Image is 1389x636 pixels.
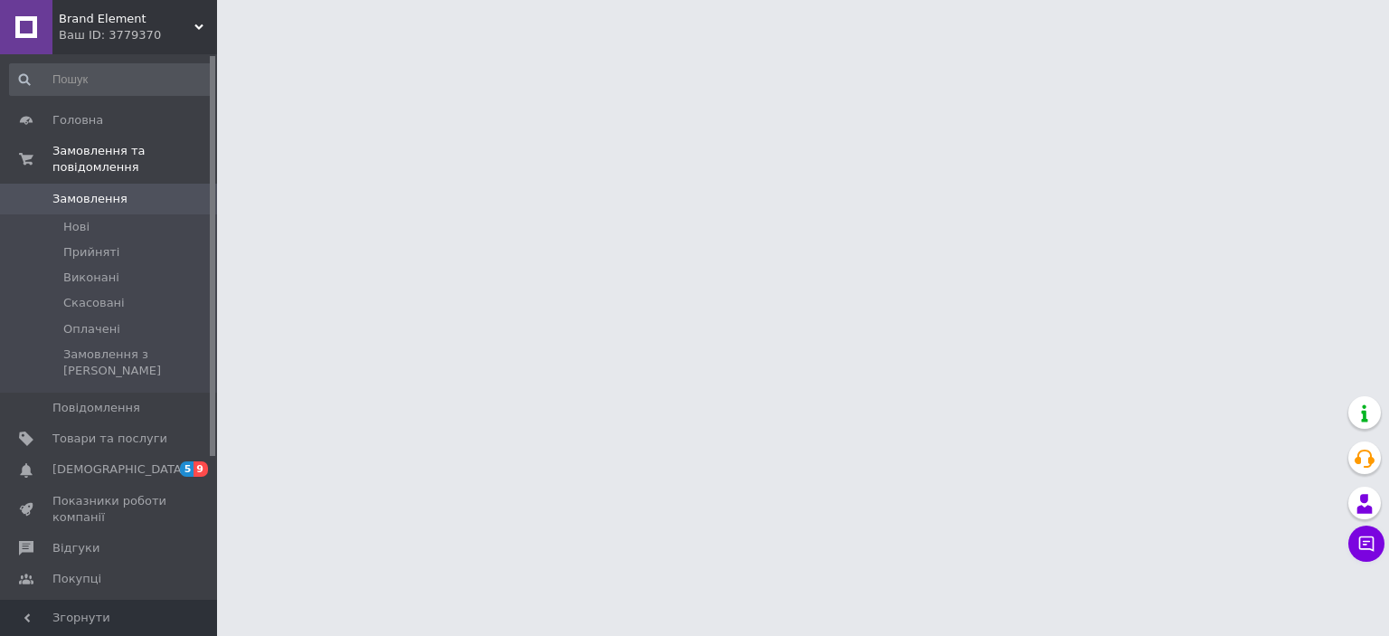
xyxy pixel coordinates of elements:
[63,219,90,235] span: Нові
[52,400,140,416] span: Повідомлення
[59,11,194,27] span: Brand Element
[52,493,167,526] span: Показники роботи компанії
[52,143,217,176] span: Замовлення та повідомлення
[63,295,125,311] span: Скасовані
[52,571,101,587] span: Покупці
[180,461,194,477] span: 5
[52,191,128,207] span: Замовлення
[194,461,208,477] span: 9
[9,63,213,96] input: Пошук
[63,244,119,261] span: Прийняті
[63,346,212,379] span: Замовлення з [PERSON_NAME]
[52,112,103,128] span: Головна
[52,540,99,556] span: Відгуки
[63,321,120,337] span: Оплачені
[1348,526,1384,562] button: Чат з покупцем
[52,431,167,447] span: Товари та послуги
[52,461,186,478] span: [DEMOGRAPHIC_DATA]
[59,27,217,43] div: Ваш ID: 3779370
[63,270,119,286] span: Виконані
